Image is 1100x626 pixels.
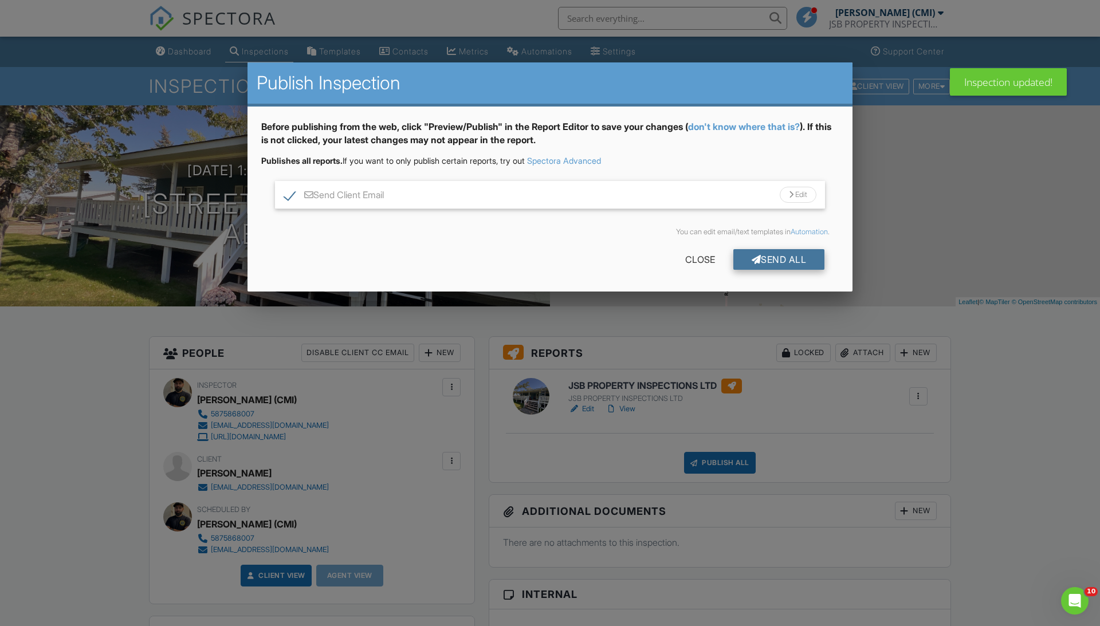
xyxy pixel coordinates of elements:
h2: Publish Inspection [257,72,843,95]
a: don't know where that is? [688,121,800,132]
iframe: Intercom live chat [1061,587,1089,615]
div: Inspection updated! [950,68,1067,96]
span: 10 [1085,587,1098,596]
strong: Publishes all reports. [261,156,343,166]
div: Before publishing from the web, click "Preview/Publish" in the Report Editor to save your changes... [261,120,839,155]
div: You can edit email/text templates in . [270,227,830,237]
span: If you want to only publish certain reports, try out [261,156,525,166]
label: Send Client Email [284,190,384,204]
a: Automation [791,227,828,236]
div: Edit [780,187,816,203]
div: Close [667,249,733,270]
div: Send All [733,249,825,270]
a: Spectora Advanced [527,156,601,166]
